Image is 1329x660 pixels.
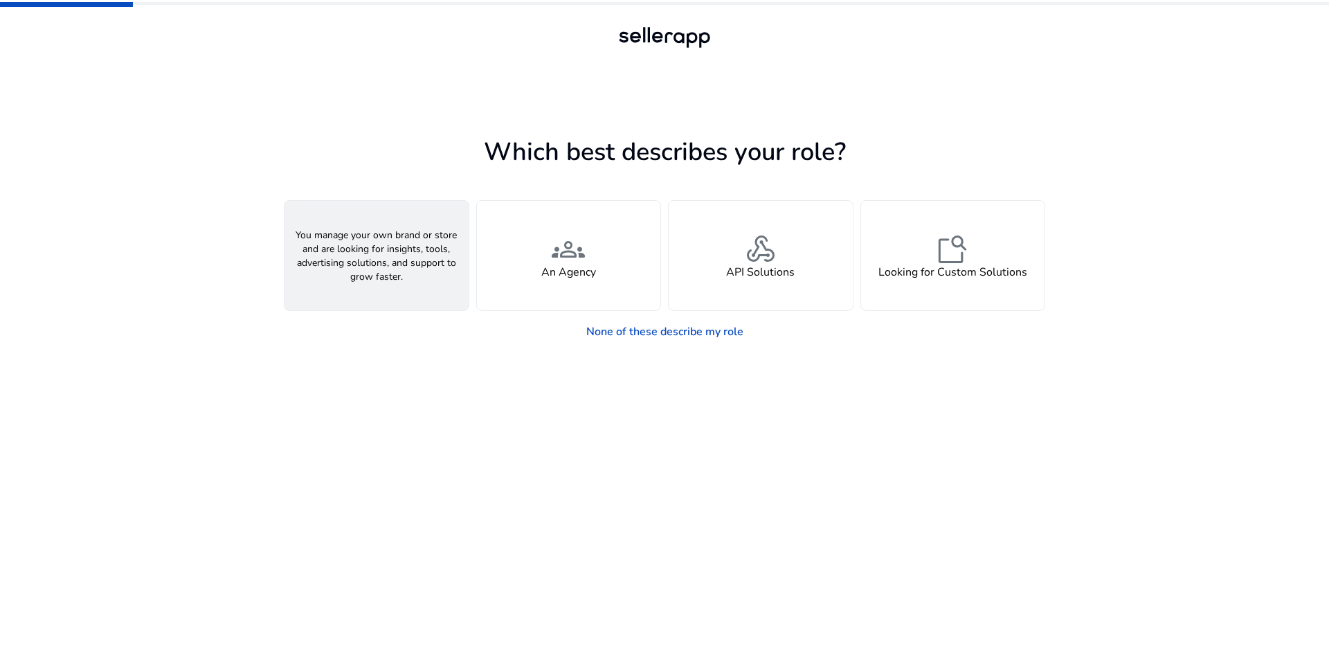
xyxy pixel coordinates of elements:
[284,200,469,311] button: You manage your own brand or store and are looking for insights, tools, advertising solutions, an...
[284,137,1045,167] h1: Which best describes your role?
[552,233,585,266] span: groups
[575,318,754,346] a: None of these describe my role
[878,266,1027,279] h4: Looking for Custom Solutions
[668,200,853,311] button: webhookAPI Solutions
[726,266,795,279] h4: API Solutions
[476,200,662,311] button: groupsAn Agency
[860,200,1046,311] button: feature_searchLooking for Custom Solutions
[936,233,969,266] span: feature_search
[541,266,596,279] h4: An Agency
[744,233,777,266] span: webhook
